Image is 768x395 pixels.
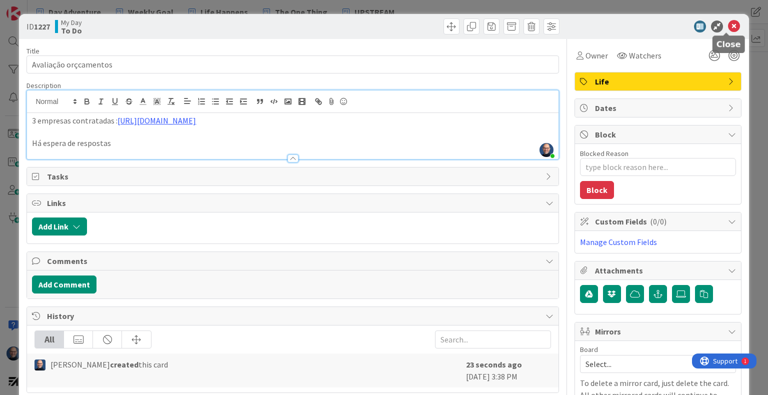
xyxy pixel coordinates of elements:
[32,137,553,149] p: Há espera de respostas
[595,75,723,87] span: Life
[34,359,45,370] img: Fg
[466,359,522,369] b: 23 seconds ago
[629,49,661,61] span: Watchers
[26,20,50,32] span: ID
[117,115,196,125] a: [URL][DOMAIN_NAME]
[32,275,96,293] button: Add Comment
[26,55,558,73] input: type card name here...
[61,26,82,34] b: To Do
[47,170,540,182] span: Tasks
[26,46,39,55] label: Title
[21,1,45,13] span: Support
[47,255,540,267] span: Comments
[47,310,540,322] span: History
[32,115,553,126] p: 3 empresas contratadas :
[61,18,82,26] span: My Day
[650,216,666,226] span: ( 0/0 )
[580,346,598,353] span: Board
[26,81,61,90] span: Description
[110,359,138,369] b: created
[595,102,723,114] span: Dates
[580,237,657,247] a: Manage Custom Fields
[35,331,64,348] div: All
[32,217,87,235] button: Add Link
[595,215,723,227] span: Custom Fields
[580,181,614,199] button: Block
[595,325,723,337] span: Mirrors
[47,197,540,209] span: Links
[585,357,713,371] span: Select...
[435,330,551,348] input: Search...
[466,358,551,382] div: [DATE] 3:38 PM
[52,4,54,12] div: 1
[539,143,553,157] img: S8dkA9RpCuHXNfjtQIqKzkrxbbmCok6K.PNG
[595,264,723,276] span: Attachments
[580,149,628,158] label: Blocked Reason
[50,358,168,370] span: [PERSON_NAME] this card
[595,128,723,140] span: Block
[34,21,50,31] b: 1227
[585,49,608,61] span: Owner
[716,39,741,49] h5: Close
